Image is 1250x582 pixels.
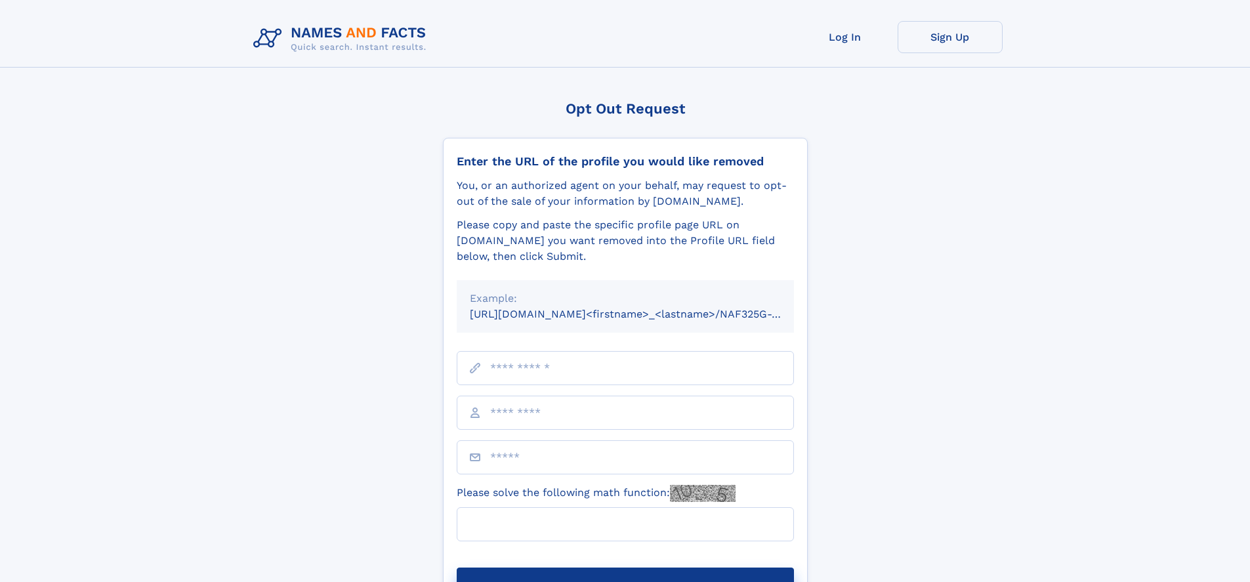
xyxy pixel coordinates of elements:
[793,21,898,53] a: Log In
[457,217,794,264] div: Please copy and paste the specific profile page URL on [DOMAIN_NAME] you want removed into the Pr...
[470,308,819,320] small: [URL][DOMAIN_NAME]<firstname>_<lastname>/NAF325G-xxxxxxxx
[470,291,781,306] div: Example:
[457,154,794,169] div: Enter the URL of the profile you would like removed
[898,21,1003,53] a: Sign Up
[457,178,794,209] div: You, or an authorized agent on your behalf, may request to opt-out of the sale of your informatio...
[457,485,736,502] label: Please solve the following math function:
[248,21,437,56] img: Logo Names and Facts
[443,100,808,117] div: Opt Out Request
